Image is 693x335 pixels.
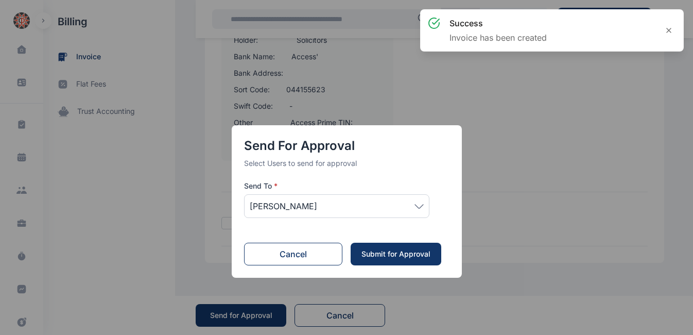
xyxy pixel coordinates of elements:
h4: Send for Approval [244,138,449,154]
button: Submit for Approval [351,243,441,265]
button: Cancel [244,243,343,265]
h3: success [449,17,547,29]
p: Invoice has been created [449,31,547,44]
p: Select Users to send for approval [244,158,449,169]
div: Submit for Approval [361,249,431,259]
span: Send To [244,181,278,191]
span: [PERSON_NAME] [250,200,317,212]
